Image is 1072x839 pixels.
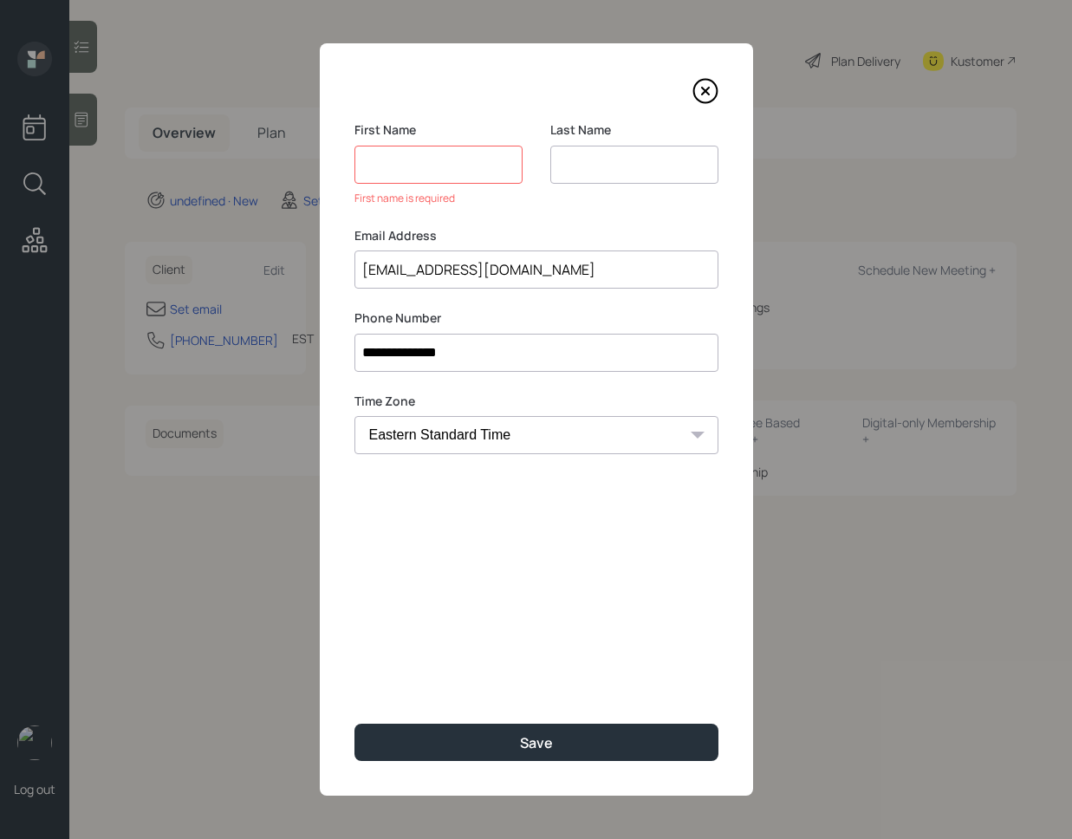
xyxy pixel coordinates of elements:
label: Time Zone [354,393,718,410]
div: First name is required [354,191,523,206]
div: Save [520,733,553,752]
button: Save [354,724,718,761]
label: Last Name [550,121,718,139]
label: Phone Number [354,309,718,327]
label: First Name [354,121,523,139]
label: Email Address [354,227,718,244]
